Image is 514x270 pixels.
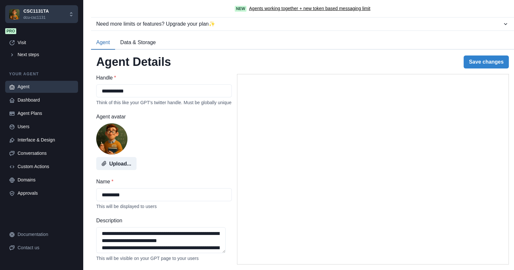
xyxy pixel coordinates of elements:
label: Name [96,178,228,186]
span: New [235,6,246,12]
img: Chakra UI [9,9,20,19]
label: Description [96,217,228,225]
div: Think of this like your GPT's twitter handle. Must be globally unique [96,100,232,105]
div: Visit [18,39,74,46]
div: Next steps [18,51,74,58]
iframe: Agent Chat [237,74,508,264]
div: This will be visible on your GPT page to your users [96,256,232,261]
a: Agents working together + new token based messaging limit [249,5,370,12]
div: Conversations [18,150,74,157]
img: user%2F5114%2F7916cc64-1959-4eea-91c9-98d8a9d85022 [96,123,127,154]
div: Dashboard [18,97,74,104]
button: Data & Storage [115,36,161,50]
div: This will be displayed to users [96,204,232,209]
h2: Agent Details [96,55,171,69]
p: Your agent [5,71,78,77]
p: CSC1131TA [23,8,49,15]
button: Need more limits or features? Upgrade your plan✨ [91,18,514,31]
div: Need more limits or features? Upgrade your plan ✨ [96,20,502,28]
div: Approvals [18,190,74,197]
div: Domains [18,177,74,183]
div: Agent [18,83,74,90]
div: Agent Plans [18,110,74,117]
div: Custom Actions [18,163,74,170]
span: Pro [5,28,16,34]
label: Handle [96,74,228,82]
button: Chakra UICSC1131TAdcu-csc1131 [5,5,78,23]
div: Interface & Design [18,137,74,143]
button: Upload... [96,157,137,170]
p: dcu-csc1131 [23,15,49,20]
button: Agent [91,36,115,50]
a: Documentation [5,228,78,240]
button: Save changes [464,55,509,68]
div: Users [18,123,74,130]
label: Agent avatar [96,113,228,121]
div: Documentation [18,231,74,238]
div: Contact us [18,244,74,251]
